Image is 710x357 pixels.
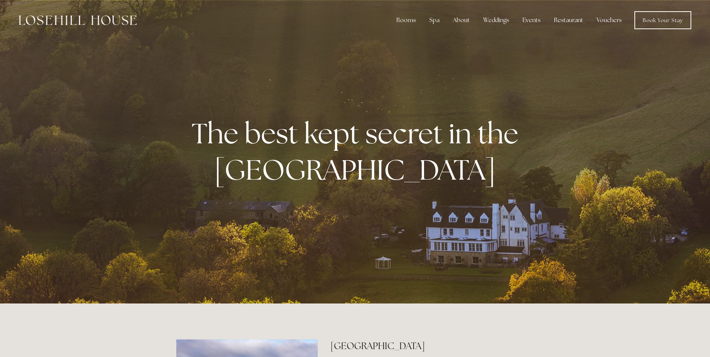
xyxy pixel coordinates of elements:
[516,13,546,28] div: Events
[330,339,534,353] h2: [GEOGRAPHIC_DATA]
[477,13,515,28] div: Weddings
[548,13,589,28] div: Restaurant
[423,13,445,28] div: Spa
[447,13,476,28] div: About
[591,13,628,28] a: Vouchers
[192,115,524,188] strong: The best kept secret in the [GEOGRAPHIC_DATA]
[19,15,137,25] img: Losehill House
[634,11,691,29] a: Book Your Stay
[390,13,422,28] div: Rooms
